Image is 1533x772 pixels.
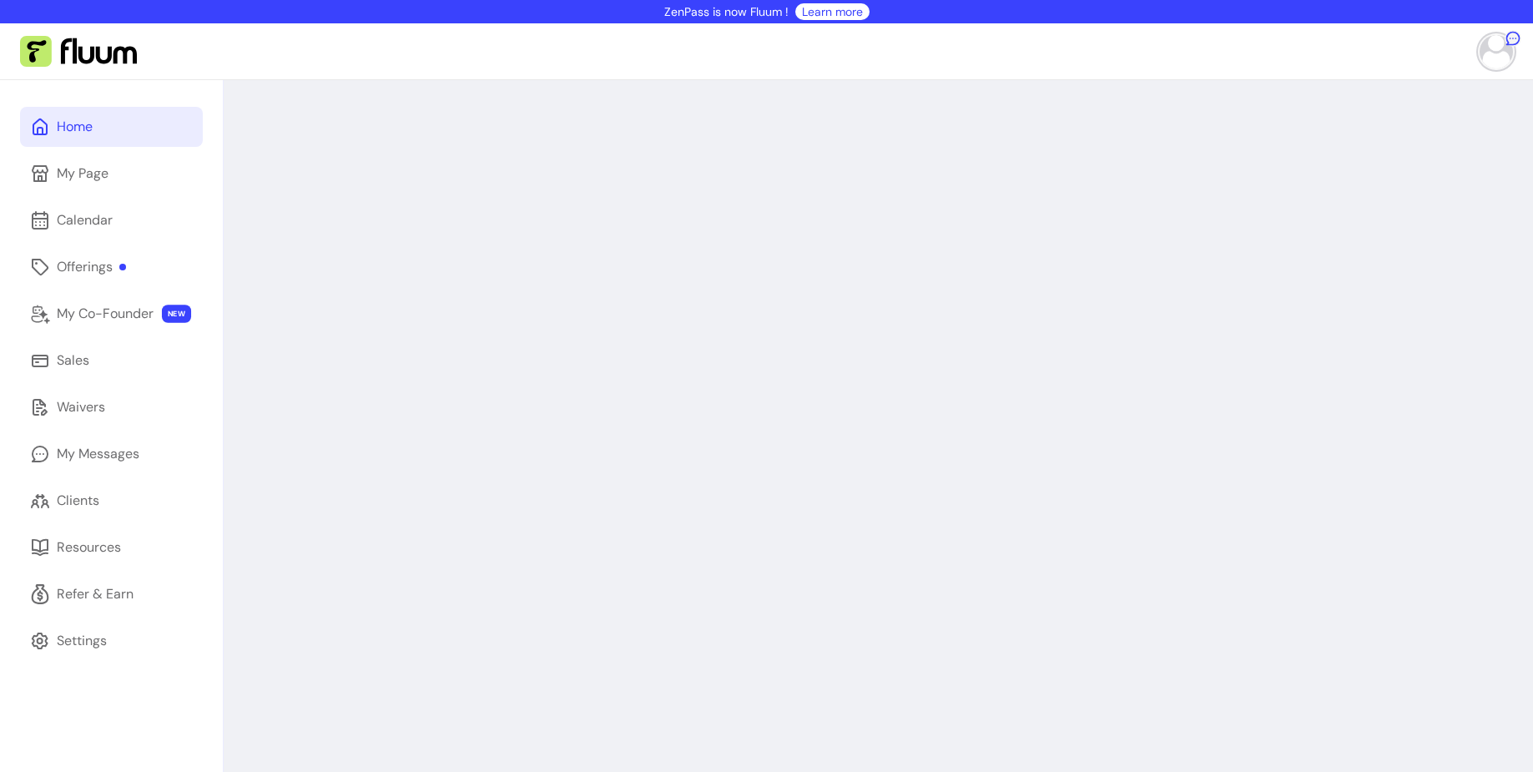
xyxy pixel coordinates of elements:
[20,107,203,147] a: Home
[162,305,191,323] span: NEW
[802,3,863,20] a: Learn more
[20,527,203,568] a: Resources
[20,247,203,287] a: Offerings
[57,257,126,277] div: Offerings
[20,621,203,661] a: Settings
[57,584,134,604] div: Refer & Earn
[57,397,105,417] div: Waivers
[57,304,154,324] div: My Co-Founder
[20,294,203,334] a: My Co-Founder NEW
[20,36,137,68] img: Fluum Logo
[20,574,203,614] a: Refer & Earn
[20,387,203,427] a: Waivers
[664,3,789,20] p: ZenPass is now Fluum !
[57,444,139,464] div: My Messages
[57,117,93,137] div: Home
[20,341,203,381] a: Sales
[1473,35,1513,68] button: avatar
[57,164,108,184] div: My Page
[57,210,113,230] div: Calendar
[20,434,203,474] a: My Messages
[57,491,99,511] div: Clients
[20,200,203,240] a: Calendar
[1480,35,1513,68] img: avatar
[57,351,89,371] div: Sales
[20,481,203,521] a: Clients
[20,154,203,194] a: My Page
[57,537,121,558] div: Resources
[57,631,107,651] div: Settings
